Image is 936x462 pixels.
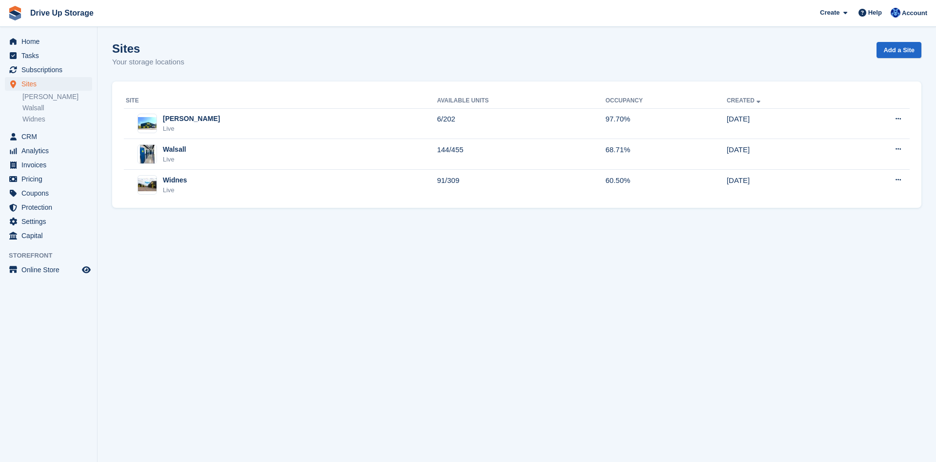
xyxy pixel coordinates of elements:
span: Online Store [21,263,80,277]
span: Create [820,8,839,18]
a: menu [5,158,92,172]
a: Drive Up Storage [26,5,97,21]
span: Invoices [21,158,80,172]
img: Image of Walsall site [140,144,155,164]
span: Storefront [9,251,97,261]
th: Occupancy [605,93,727,109]
a: Add a Site [877,42,921,58]
img: Widnes Team [891,8,900,18]
td: 6/202 [437,108,605,139]
span: CRM [21,130,80,143]
th: Site [124,93,437,109]
span: Account [902,8,927,18]
a: menu [5,63,92,77]
p: Your storage locations [112,57,184,68]
img: Image of Widnes site [138,178,156,191]
span: Sites [21,77,80,91]
th: Available Units [437,93,605,109]
span: Settings [21,215,80,228]
a: menu [5,130,92,143]
a: menu [5,172,92,186]
a: Walsall [22,103,92,113]
td: 144/455 [437,139,605,170]
span: Coupons [21,186,80,200]
span: Tasks [21,49,80,62]
a: Widnes [22,115,92,124]
span: Capital [21,229,80,242]
span: Analytics [21,144,80,158]
td: 97.70% [605,108,727,139]
span: Subscriptions [21,63,80,77]
a: menu [5,215,92,228]
span: Protection [21,201,80,214]
a: menu [5,49,92,62]
a: menu [5,263,92,277]
a: Preview store [80,264,92,276]
div: Live [163,124,220,134]
div: Live [163,185,187,195]
td: 68.71% [605,139,727,170]
span: Help [868,8,882,18]
td: [DATE] [727,139,843,170]
a: menu [5,201,92,214]
a: menu [5,229,92,242]
a: menu [5,77,92,91]
div: Widnes [163,175,187,185]
div: Walsall [163,144,186,155]
div: [PERSON_NAME] [163,114,220,124]
a: menu [5,144,92,158]
span: Pricing [21,172,80,186]
td: [DATE] [727,108,843,139]
img: stora-icon-8386f47178a22dfd0bd8f6a31ec36ba5ce8667c1dd55bd0f319d3a0aa187defe.svg [8,6,22,20]
a: Created [727,97,762,104]
h1: Sites [112,42,184,55]
a: menu [5,186,92,200]
td: 91/309 [437,170,605,200]
div: Live [163,155,186,164]
a: menu [5,35,92,48]
td: 60.50% [605,170,727,200]
a: [PERSON_NAME] [22,92,92,101]
td: [DATE] [727,170,843,200]
span: Home [21,35,80,48]
img: Image of Stroud site [138,117,156,130]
